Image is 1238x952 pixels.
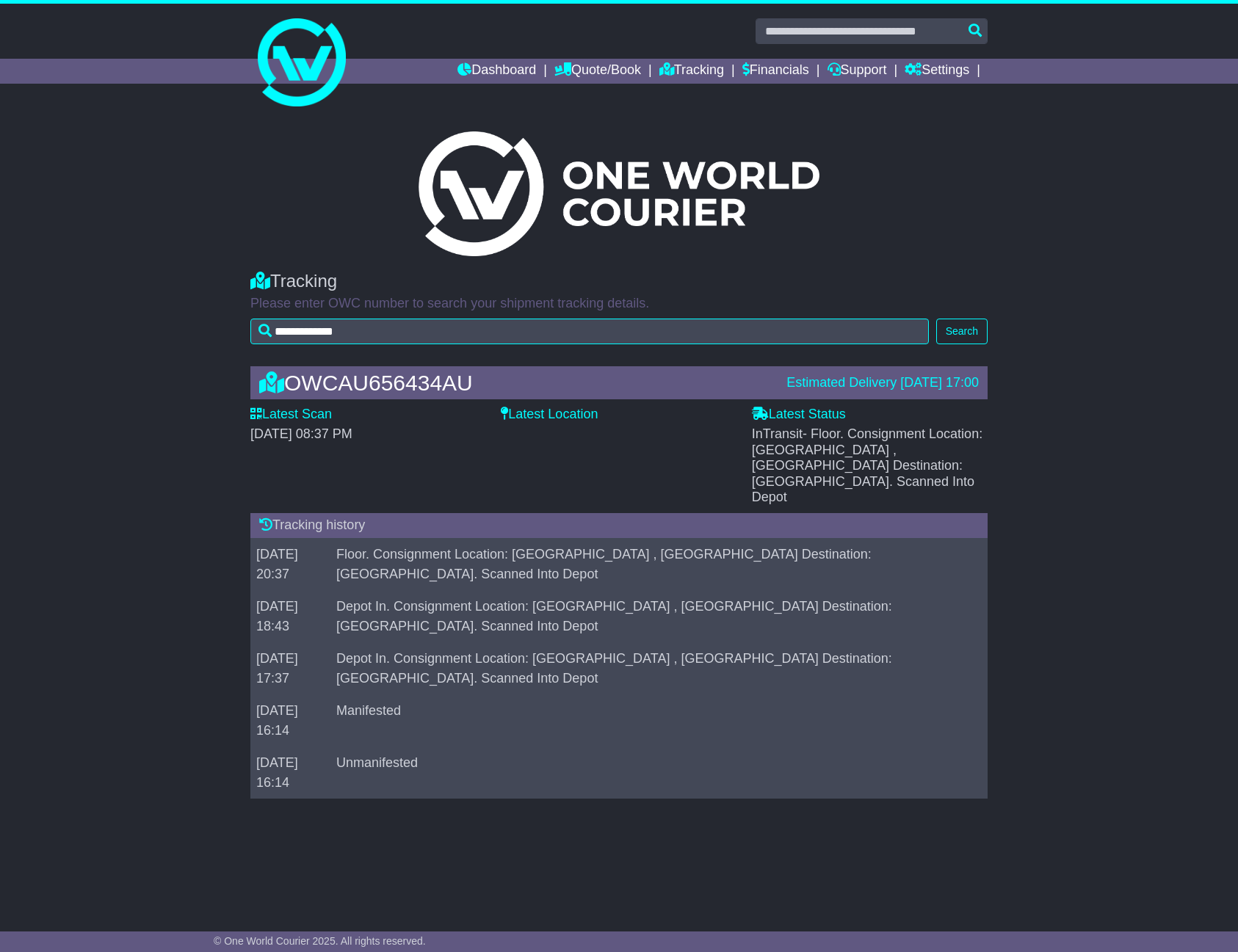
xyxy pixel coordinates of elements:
td: Depot In. Consignment Location: [GEOGRAPHIC_DATA] , [GEOGRAPHIC_DATA] Destination: [GEOGRAPHIC_DA... [330,590,976,642]
label: Latest Status [752,407,846,423]
a: Dashboard [457,59,536,84]
div: OWCAU656434AU [252,371,779,395]
td: [DATE] 16:14 [250,746,330,799]
label: Latest Scan [250,407,332,423]
a: Support [828,59,887,84]
div: Tracking history [250,513,988,538]
td: Manifested [330,694,976,746]
span: © One World Courier 2025. All rights reserved. [214,935,426,947]
img: Light [419,131,819,256]
td: [DATE] 20:37 [250,538,330,590]
a: Settings [905,59,969,84]
td: Unmanifested [330,746,976,799]
td: Floor. Consignment Location: [GEOGRAPHIC_DATA] , [GEOGRAPHIC_DATA] Destination: [GEOGRAPHIC_DATA]... [330,538,976,590]
td: [DATE] 18:43 [250,590,330,642]
span: InTransit [752,426,983,504]
p: Please enter OWC number to search your shipment tracking details. [250,296,988,312]
span: [DATE] 08:37 PM [250,426,352,441]
td: [DATE] 16:14 [250,694,330,746]
div: Estimated Delivery [DATE] 17:00 [786,375,979,391]
td: [DATE] 17:37 [250,642,330,694]
td: Depot In. Consignment Location: [GEOGRAPHIC_DATA] , [GEOGRAPHIC_DATA] Destination: [GEOGRAPHIC_DA... [330,642,976,694]
button: Search [936,319,988,344]
a: Financials [742,59,809,84]
a: Quote/Book [554,59,641,84]
label: Latest Location [501,407,598,423]
div: Tracking [250,271,988,292]
span: - Floor. Consignment Location: [GEOGRAPHIC_DATA] , [GEOGRAPHIC_DATA] Destination: [GEOGRAPHIC_DAT... [752,426,983,504]
a: Tracking [659,59,724,84]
